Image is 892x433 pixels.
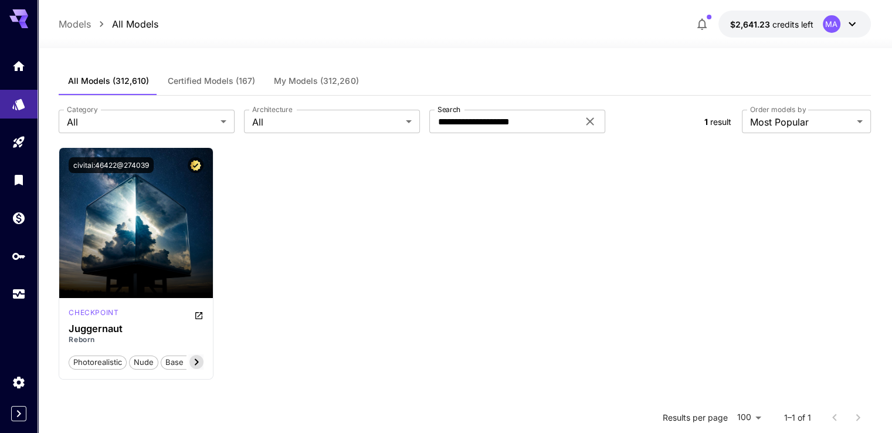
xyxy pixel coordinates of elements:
span: 1 [704,117,708,127]
button: Open in CivitAI [194,307,204,322]
div: $2,641.22572 [730,18,813,31]
p: checkpoint [69,307,118,318]
p: Reborn [69,334,204,345]
button: Certified Model – Vetted for best performance and includes a commercial license. [188,157,204,173]
div: 100 [732,409,765,426]
div: Usage [12,287,26,302]
span: My Models (312,260) [274,76,358,86]
span: nude [130,357,158,368]
span: All [252,115,401,129]
div: API Keys [12,249,26,263]
button: $2,641.22572MA [718,11,871,38]
p: Results per page [663,412,728,424]
span: result [710,117,731,127]
a: Models [59,17,91,31]
button: nude [129,354,158,370]
label: Architecture [252,104,292,114]
div: Library [12,172,26,187]
div: Home [12,59,26,73]
div: Models [12,93,26,108]
div: SD 1.5 [69,307,118,322]
span: Most Popular [750,115,852,129]
label: Category [67,104,98,114]
h3: Juggernaut [69,323,204,334]
button: civitai:46422@274039 [69,157,154,173]
div: Wallet [12,211,26,225]
label: Search [437,104,460,114]
span: $2,641.23 [730,19,772,29]
span: credits left [772,19,813,29]
label: Order models by [750,104,806,114]
span: Certified Models (167) [168,76,255,86]
span: All [67,115,216,129]
span: base model [161,357,213,368]
a: All Models [112,17,158,31]
button: photorealistic [69,354,127,370]
span: photorealistic [69,357,126,368]
div: Playground [12,135,26,150]
div: Settings [12,375,26,390]
p: 1–1 of 1 [784,412,811,424]
div: MA [823,15,840,33]
span: All Models (312,610) [68,76,149,86]
button: base model [161,354,213,370]
nav: breadcrumb [59,17,158,31]
button: Expand sidebar [11,406,26,421]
